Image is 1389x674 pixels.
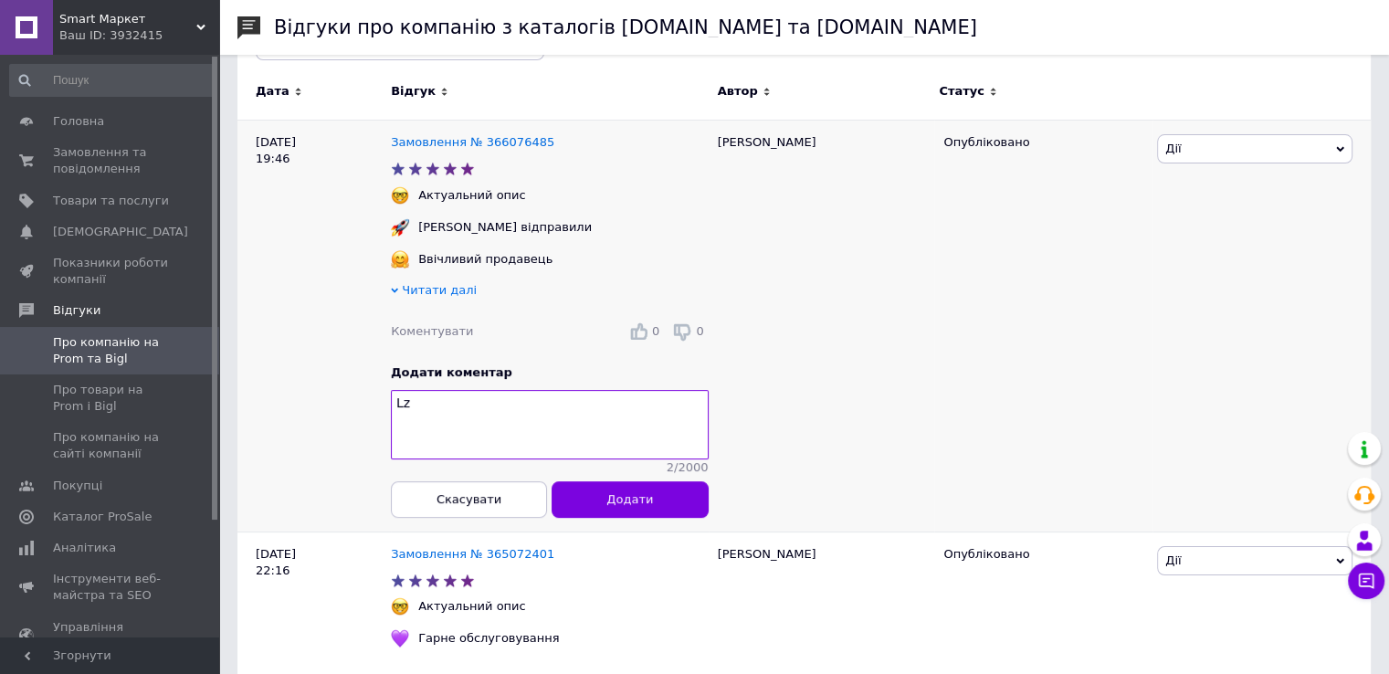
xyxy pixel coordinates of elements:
[53,540,116,556] span: Аналітика
[1165,553,1181,567] span: Дії
[414,187,531,204] div: Актуальний опис
[391,481,547,518] button: Скасувати
[53,429,169,462] span: Про компанію на сайті компанії
[391,186,409,205] img: :nerd_face:
[391,547,554,561] a: Замовлення № 365072401
[391,365,512,379] span: Додати коментар
[943,546,1143,563] div: Опубліковано
[391,135,554,149] a: Замовлення № 366076485
[391,390,709,459] textarea: Lz
[53,334,169,367] span: Про компанію на Prom та Bigl
[53,619,169,652] span: Управління сайтом
[414,251,557,268] div: Ввічливий продавець
[1348,563,1384,599] button: Чат з покупцем
[709,120,935,532] div: [PERSON_NAME]
[391,597,409,616] img: :nerd_face:
[53,509,152,525] span: Каталог ProSale
[1165,142,1181,155] span: Дії
[53,113,104,130] span: Головна
[53,224,188,240] span: [DEMOGRAPHIC_DATA]
[237,120,391,532] div: [DATE] 19:46
[53,302,100,319] span: Відгуки
[53,193,169,209] span: Товари та послуги
[414,219,596,236] div: [PERSON_NAME] відправили
[391,323,473,340] div: Коментувати
[939,83,984,100] span: Статус
[414,598,531,615] div: Актуальний опис
[256,83,289,100] span: Дата
[391,282,709,303] div: Читати далі
[667,459,709,476] span: 2 / 2000
[53,255,169,288] span: Показники роботи компанії
[53,571,169,604] span: Інструменти веб-майстра та SEO
[391,218,409,237] img: :rocket:
[606,492,653,506] span: Додати
[274,16,977,38] h1: Відгуки про компанію з каталогів [DOMAIN_NAME] та [DOMAIN_NAME]
[53,382,169,415] span: Про товари на Prom і Bigl
[414,630,563,647] div: Гарне обслуговування
[696,324,703,338] span: 0
[391,83,436,100] span: Відгук
[552,481,708,518] button: Додати
[59,27,219,44] div: Ваш ID: 3932415
[652,324,659,338] span: 0
[391,629,409,648] img: :purple_heart:
[437,492,501,506] span: Скасувати
[391,250,409,269] img: :hugging_face:
[9,64,216,97] input: Пошук
[402,283,477,297] span: Читати далі
[718,83,758,100] span: Автор
[943,134,1143,151] div: Опубліковано
[391,324,473,338] span: Коментувати
[53,144,169,177] span: Замовлення та повідомлення
[59,11,196,27] span: Smart Маркет
[53,478,102,494] span: Покупці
